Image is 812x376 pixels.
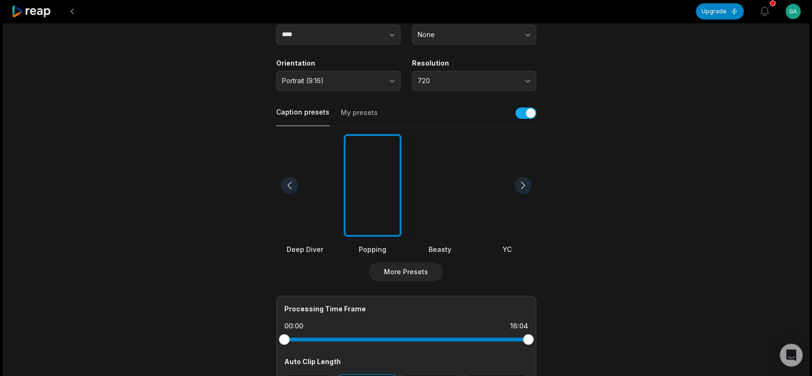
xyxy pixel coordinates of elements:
[369,262,443,281] button: More Presets
[418,30,517,39] span: None
[284,357,528,366] div: Auto Clip Length
[418,77,517,85] span: 720
[412,71,536,91] button: 720
[412,25,536,45] button: None
[412,59,536,67] label: Resolution
[780,344,803,366] div: Open Intercom Messenger
[344,244,401,254] div: Popping
[284,304,528,314] div: Processing Time Frame
[284,321,303,331] div: 00:00
[411,244,469,254] div: Beasty
[276,107,329,126] button: Caption presets
[510,321,528,331] div: 16:04
[341,108,378,126] button: My presets
[478,244,536,254] div: YC
[276,59,401,67] label: Orientation
[276,71,401,91] button: Portrait (9:16)
[276,244,334,254] div: Deep Diver
[282,77,382,85] span: Portrait (9:16)
[696,3,744,19] button: Upgrade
